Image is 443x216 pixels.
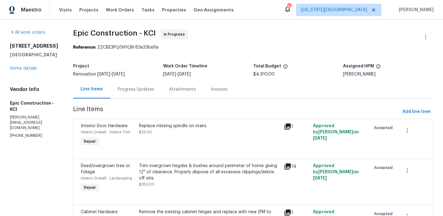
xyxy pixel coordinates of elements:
[178,72,191,76] span: [DATE]
[81,138,98,145] span: Repair
[139,130,152,134] span: $25.00
[97,72,110,76] span: [DATE]
[343,64,374,68] h5: Assigned HPM
[284,163,309,170] div: 14
[112,72,125,76] span: [DATE]
[10,86,58,93] h4: Vendor Info
[283,64,288,72] span: The total cost of line items that have been proposed by Opendoor. This sum includes line items th...
[81,124,128,128] span: Interior Door Hardware
[376,64,381,72] span: The hpm assigned to this work order.
[313,124,359,140] span: Approved by [PERSON_NAME] on
[374,165,395,171] span: Accepted
[313,136,327,140] span: [DATE]
[163,72,176,76] span: [DATE]
[343,72,433,76] div: [PERSON_NAME]
[402,108,431,116] span: Add line item
[10,100,58,112] h5: Epic Construction - KCI
[10,66,37,71] a: Home details
[106,7,134,13] span: Work Orders
[313,164,359,180] span: Approved by [PERSON_NAME] on
[139,183,154,186] span: $350.00
[164,31,187,37] span: In Progress
[169,86,196,93] div: Attachments
[139,123,280,129] div: Replace missing spindle on stairs
[10,30,45,35] a: All work orders
[211,86,228,93] div: Invoices
[193,7,234,13] span: Geo Assignments
[301,7,367,13] span: [US_STATE][GEOGRAPHIC_DATA]
[79,7,98,13] span: Projects
[10,133,58,138] p: [PHONE_NUMBER]
[97,72,125,76] span: -
[73,64,89,68] h5: Project
[81,210,118,214] span: Cabinet Hardware
[313,176,327,180] span: [DATE]
[287,4,291,10] div: 20
[10,115,58,131] p: [PERSON_NAME][EMAIL_ADDRESS][DOMAIN_NAME]
[81,164,130,174] span: Dead/overgrown tree or foliage
[139,163,280,181] div: Trim overgrown hegdes & bushes around perimeter of home giving 12" of clearance. Properly dispose...
[400,106,433,118] button: Add line item
[162,7,186,13] span: Properties
[80,86,103,92] div: Line Items
[73,106,400,118] span: Line Items
[73,45,96,50] b: Reference:
[253,72,275,76] span: $4,910.00
[284,123,309,130] div: 1
[10,43,58,49] h2: [STREET_ADDRESS]
[118,86,154,93] div: Progress Updates
[163,72,191,76] span: -
[81,176,132,180] span: Interior Overall - Landscaping
[73,44,433,50] div: 22C8E3PQ0H1QN-83e33be9a
[141,8,154,12] span: Tasks
[396,7,434,13] span: [PERSON_NAME]
[10,52,58,58] h5: [GEOGRAPHIC_DATA]
[163,64,207,68] h5: Work Order Timeline
[59,7,72,13] span: Visits
[73,29,156,37] span: Epic Construction - KCI
[73,72,125,76] span: Renovation
[21,7,41,13] span: Maestro
[374,125,395,131] span: Accepted
[81,184,98,191] span: Repair
[81,130,130,134] span: Interior Overall - Interior Trim
[253,64,281,68] h5: Total Budget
